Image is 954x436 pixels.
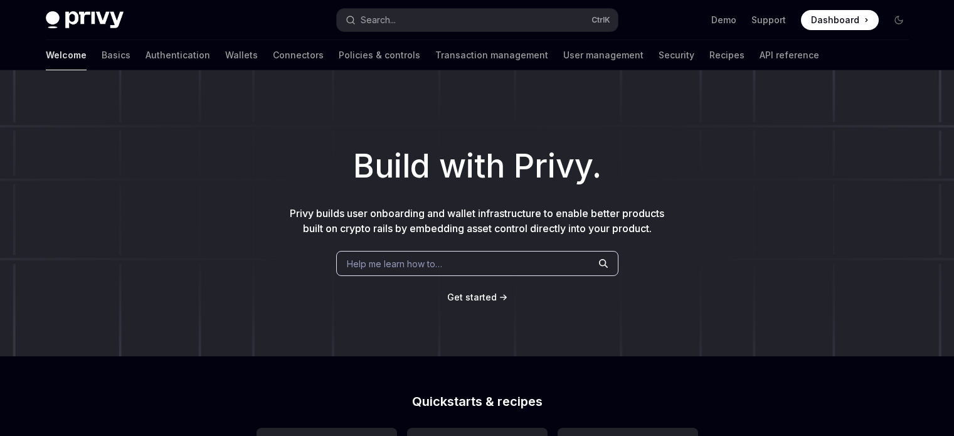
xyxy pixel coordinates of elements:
[225,40,258,70] a: Wallets
[337,9,618,31] button: Open search
[591,15,610,25] span: Ctrl K
[361,13,396,28] div: Search...
[102,40,130,70] a: Basics
[711,14,736,26] a: Demo
[46,11,124,29] img: dark logo
[659,40,694,70] a: Security
[760,40,819,70] a: API reference
[20,142,934,191] h1: Build with Privy.
[563,40,644,70] a: User management
[347,257,442,270] span: Help me learn how to…
[801,10,879,30] a: Dashboard
[273,40,324,70] a: Connectors
[751,14,786,26] a: Support
[46,40,87,70] a: Welcome
[290,207,664,235] span: Privy builds user onboarding and wallet infrastructure to enable better products built on crypto ...
[447,291,497,304] a: Get started
[435,40,548,70] a: Transaction management
[811,14,859,26] span: Dashboard
[339,40,420,70] a: Policies & controls
[709,40,745,70] a: Recipes
[257,395,698,408] h2: Quickstarts & recipes
[146,40,210,70] a: Authentication
[447,292,497,302] span: Get started
[889,10,909,30] button: Toggle dark mode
